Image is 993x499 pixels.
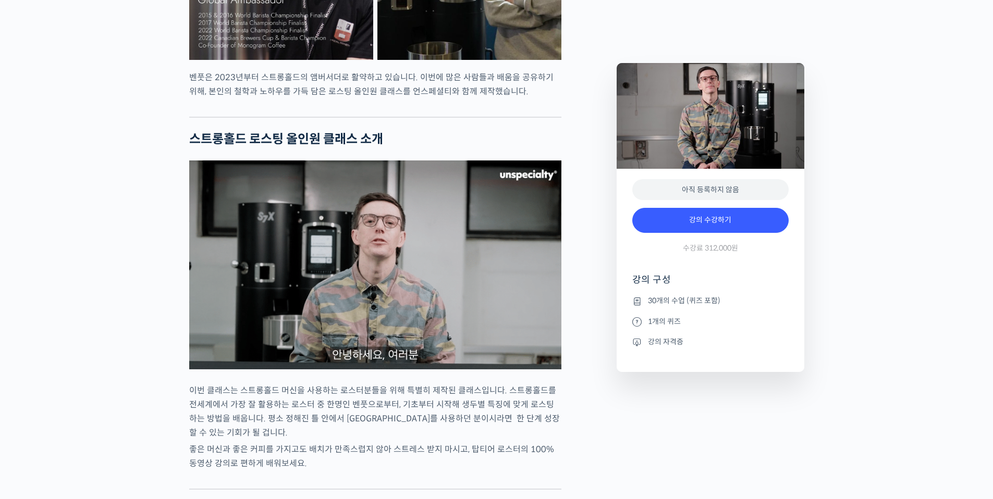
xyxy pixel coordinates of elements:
a: 설정 [134,330,200,356]
span: 대화 [95,346,108,355]
div: 아직 등록하지 않음 [632,179,789,201]
a: 강의 수강하기 [632,208,789,233]
h2: 스트롱홀드 로스팅 올인원 클래스 소개 [189,132,561,147]
span: 설정 [161,346,174,354]
li: 강의 자격증 [632,335,789,348]
span: 홈 [33,346,39,354]
li: 1개의 퀴즈 [632,315,789,328]
p: 벤풋은 2023년부터 스트롱홀드의 앰버서더로 활약하고 있습니다. 이번에 많은 사람들과 배움을 공유하기 위해, 본인의 철학과 노하우를 가득 담은 로스팅 올인원 클래스를 언스페셜... [189,70,561,98]
a: 홈 [3,330,69,356]
li: 30개의 수업 (퀴즈 포함) [632,295,789,307]
h4: 강의 구성 [632,273,789,294]
a: 대화 [69,330,134,356]
p: 이번 클래스는 스트롱홀드 머신을 사용하는 로스터분들을 위해 특별히 제작된 클래스입니다. 스트롱홀드를 전세계에서 가장 잘 활용하는 로스터 중 한명인 벤풋으로부터, 기초부터 시작... [189,383,561,440]
p: 좋은 머신과 좋은 커피를 가지고도 배치가 만족스럽지 않아 스트레스 받지 마시고, 탑티어 로스터의 100% 동영상 강의로 편하게 배워보세요. [189,442,561,470]
span: 수강료 312,000원 [683,243,738,253]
